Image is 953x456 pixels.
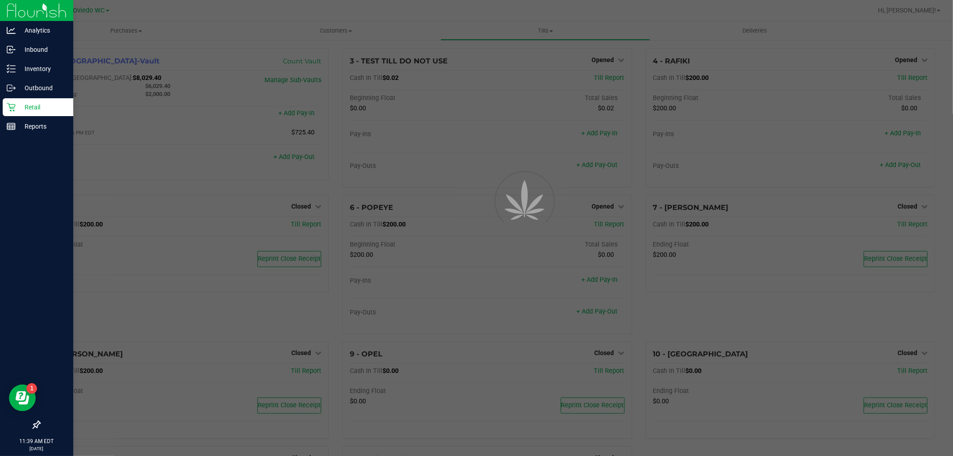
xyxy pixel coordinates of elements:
[16,102,69,113] p: Retail
[16,25,69,36] p: Analytics
[16,83,69,93] p: Outbound
[7,84,16,92] inline-svg: Outbound
[7,26,16,35] inline-svg: Analytics
[7,45,16,54] inline-svg: Inbound
[7,64,16,73] inline-svg: Inventory
[4,445,69,452] p: [DATE]
[16,63,69,74] p: Inventory
[16,121,69,132] p: Reports
[16,44,69,55] p: Inbound
[26,383,37,394] iframe: Resource center unread badge
[7,103,16,112] inline-svg: Retail
[9,385,36,411] iframe: Resource center
[4,437,69,445] p: 11:39 AM EDT
[7,122,16,131] inline-svg: Reports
